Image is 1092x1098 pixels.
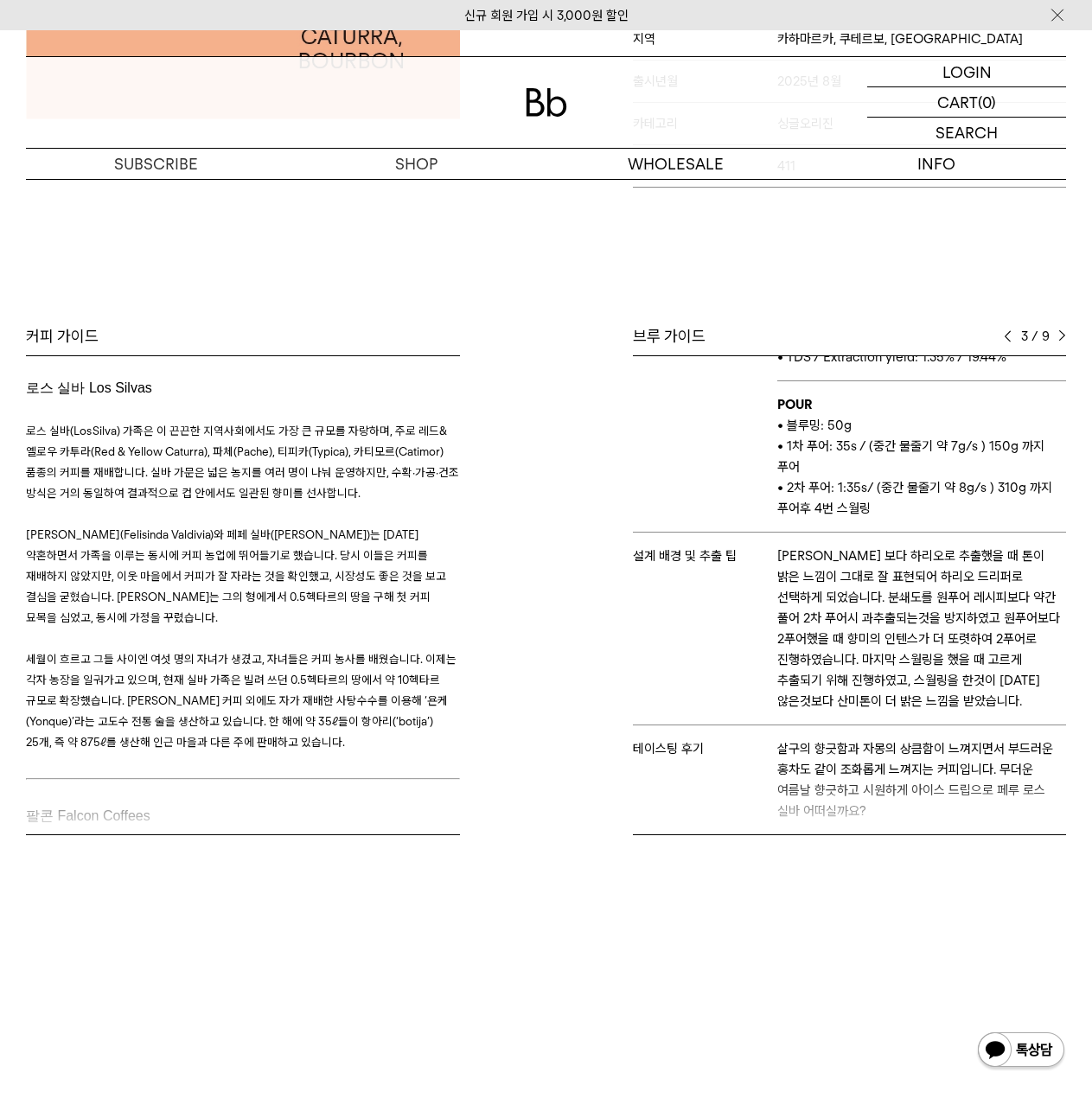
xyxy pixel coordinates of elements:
[26,424,459,500] span: 로스 실바(Los Silva) 가족은 이 끈끈한 지역사회에서도 가장 큰 규모를 자랑하며, 주로 레드&옐로우 카투라(Red & Yellow Caturra), 파체(Pache),...
[26,380,152,395] span: 로스 실바 Los Silvas
[26,149,286,179] a: SUBSCRIBE
[777,438,1044,475] span: • 1차 푸어: 35s / (중간 물줄기 약 7g/s ) 150g 까지 푸어
[286,149,546,179] a: SHOP
[806,149,1066,179] p: INFO
[26,652,457,749] span: 세월이 흐르고 그들 사이엔 여섯 명의 자녀가 생겼고, 자녀들은 커피 농사를 배웠습니다. 이제는 각자 농장을 일궈가고 있으며, 현재 실바 가족은 빌려 쓰던 0.5헥타르의 땅에서...
[526,88,567,117] img: 로고
[777,480,1052,516] span: • 2차 푸어: 1:35s/ (중간 물줄기 약 8g/s ) 310g 까지 푸어후 4번 스월링
[777,546,1066,712] p: [PERSON_NAME] 보다 하리오로 추출했을 때 톤이 밝은 느낌이 그대로 잘 표현되어 하리오 드리퍼로 선택하게 되었습니다. 분쇄도를 원푸어 레시피보다 약간 풀어 2차 푸어...
[26,326,460,347] div: 커피 가이드
[1042,326,1050,347] span: 9
[777,738,1066,821] p: 살구의 향긋함과 자몽의 상큼함이 느껴지면서 부드러운 홍차도 같이 조화롭게 느껴지는 커피입니다. 무더운 여름날 향긋하고 시원하게 아이스 드립으로 페루 로스 실바 어떠실까요?
[942,57,992,86] p: LOGIN
[546,149,807,179] p: WHOLESALE
[978,87,996,117] p: (0)
[937,87,978,117] p: CART
[633,326,1067,347] div: 브루 가이드
[867,87,1066,118] a: CART (0)
[464,8,629,23] a: 신규 회원 가입 시 3,000원 할인
[936,118,998,148] p: SEARCH
[777,397,812,412] b: POUR
[777,418,852,433] span: • 블루밍: 50g
[867,57,1066,87] a: LOGIN
[633,738,777,759] p: 테이스팅 후기
[26,527,446,624] span: [PERSON_NAME](Felisinda Valdivia)와 페페 실바([PERSON_NAME])는 [DATE] 약혼하면서 가족을 이루는 동시에 커피 농업에 뛰어들기로 했습...
[976,1031,1066,1072] img: 카카오톡 채널 1:1 채팅 버튼
[633,546,777,566] p: 설계 배경 및 추출 팁
[777,349,1006,365] span: • TDS / Extraction yield: 1.35% / 19.44%
[1031,326,1038,347] span: /
[1020,326,1028,347] span: 3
